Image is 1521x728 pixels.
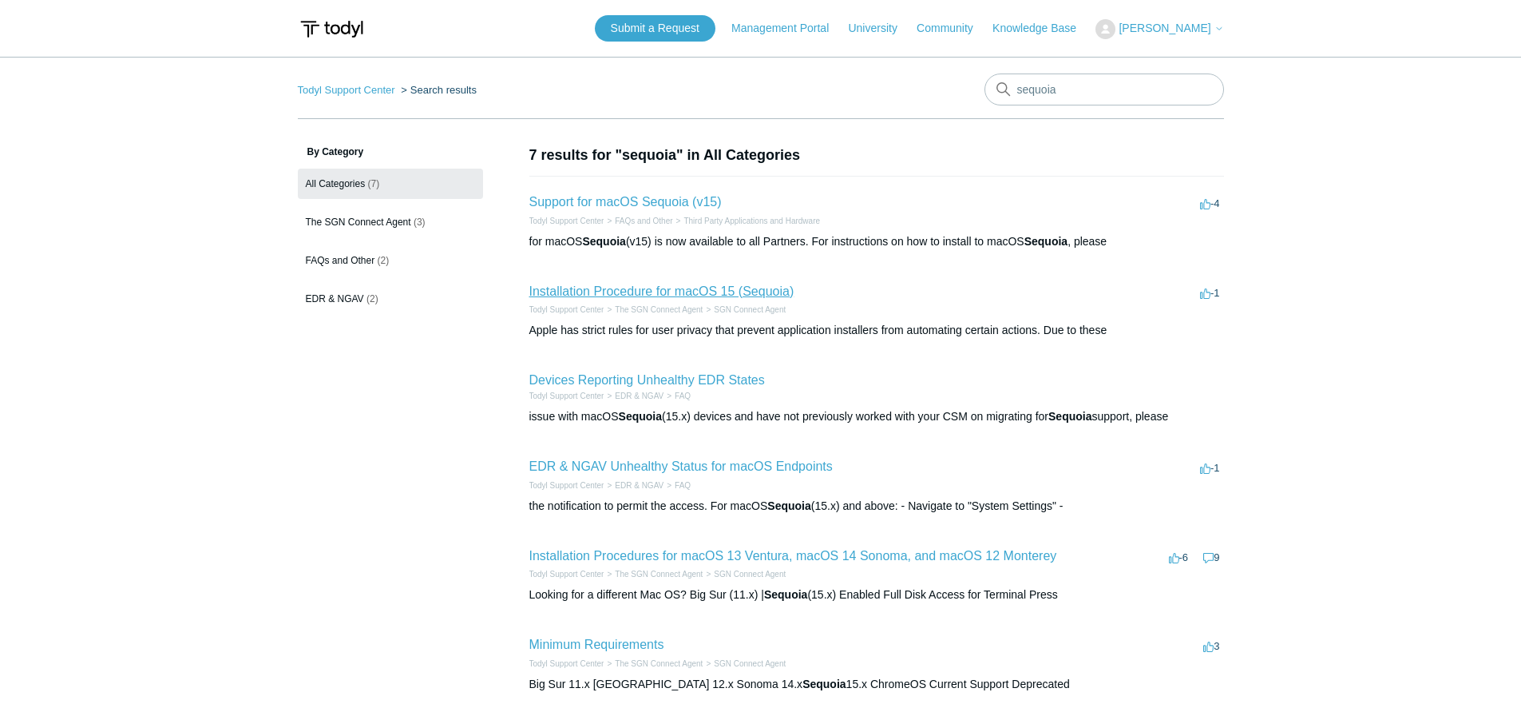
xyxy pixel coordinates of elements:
span: -6 [1169,551,1189,563]
span: EDR & NGAV [306,293,364,304]
a: Minimum Requirements [529,638,664,651]
span: -1 [1200,462,1220,474]
a: Installation Procedures for macOS 13 Ventura, macOS 14 Sonoma, and macOS 12 Monterey [529,549,1057,563]
em: Sequoia [1048,410,1091,423]
span: (3) [414,217,426,228]
em: Sequoia [619,410,662,423]
li: Todyl Support Center [529,658,604,670]
em: Sequoia [1024,235,1067,248]
li: Todyl Support Center [529,390,604,402]
h1: 7 results for "sequoia" in All Categories [529,145,1224,166]
span: The SGN Connect Agent [306,217,411,228]
a: FAQs and Other [615,217,672,225]
span: [PERSON_NAME] [1119,22,1210,34]
li: Todyl Support Center [529,568,604,580]
span: FAQs and Other [306,255,375,266]
li: SGN Connect Agent [703,304,786,316]
span: 3 [1203,640,1219,652]
li: FAQs and Other [604,215,672,227]
li: SGN Connect Agent [703,568,786,580]
a: FAQ [675,392,691,400]
li: Todyl Support Center [529,479,604,491]
a: Knowledge Base [992,20,1092,37]
a: The SGN Connect Agent [615,305,703,314]
div: for macOS (v15) is now available to all Partners. For instructions on how to install to macOS , p... [529,233,1224,250]
li: The SGN Connect Agent [604,304,703,316]
em: Sequoia [764,588,807,601]
span: 9 [1203,551,1219,563]
a: FAQs and Other (2) [298,245,483,276]
li: The SGN Connect Agent [604,658,703,670]
a: Todyl Support Center [529,570,604,579]
a: Todyl Support Center [529,217,604,225]
li: EDR & NGAV [604,390,663,402]
a: SGN Connect Agent [714,305,786,314]
div: Big Sur 11.x [GEOGRAPHIC_DATA] 12.x Sonoma 14.x 15.x ChromeOS Current Support Deprecated [529,676,1224,693]
a: University [848,20,913,37]
a: Todyl Support Center [529,392,604,400]
span: All Categories [306,178,366,189]
a: EDR & NGAV (2) [298,284,483,314]
li: Search results [398,84,477,96]
a: Installation Procedure for macOS 15 (Sequoia) [529,284,794,298]
img: Todyl Support Center Help Center home page [298,14,366,44]
a: The SGN Connect Agent [615,659,703,668]
button: [PERSON_NAME] [1095,19,1223,39]
a: Management Portal [731,20,845,37]
a: EDR & NGAV Unhealthy Status for macOS Endpoints [529,459,833,473]
span: (2) [366,293,378,304]
li: FAQ [663,390,691,402]
a: Todyl Support Center [298,84,395,96]
a: The SGN Connect Agent (3) [298,207,483,237]
a: The SGN Connect Agent [615,570,703,579]
span: (7) [368,178,380,189]
li: Todyl Support Center [298,84,398,96]
li: SGN Connect Agent [703,658,786,670]
span: -1 [1200,287,1220,299]
li: FAQ [663,479,691,491]
span: -4 [1200,197,1220,209]
div: Looking for a different Mac OS? Big Sur (11.x) | (15.x) Enabled Full Disk Access for Terminal Press [529,587,1224,603]
a: Support for macOS Sequoia (v15) [529,195,722,209]
div: Apple has strict rules for user privacy that prevent application installers from automating certa... [529,322,1224,339]
a: All Categories (7) [298,169,483,199]
span: (2) [378,255,390,266]
a: Submit a Request [595,15,715,42]
em: Sequoia [582,235,625,248]
a: Devices Reporting Unhealthy EDR States [529,373,765,387]
a: Todyl Support Center [529,659,604,668]
li: The SGN Connect Agent [604,568,703,580]
em: Sequoia [802,678,846,690]
h3: By Category [298,145,483,159]
li: Todyl Support Center [529,304,604,316]
a: SGN Connect Agent [714,659,786,668]
a: EDR & NGAV [615,481,663,490]
input: Search [984,74,1224,105]
a: Todyl Support Center [529,481,604,490]
em: Sequoia [767,499,810,512]
li: Todyl Support Center [529,215,604,227]
a: FAQ [675,481,691,490]
a: Todyl Support Center [529,305,604,314]
a: SGN Connect Agent [714,570,786,579]
a: Community [917,20,989,37]
a: Third Party Applications and Hardware [683,217,820,225]
div: issue with macOS (15.x) devices and have not previously worked with your CSM on migrating for sup... [529,408,1224,425]
li: EDR & NGAV [604,479,663,491]
li: Third Party Applications and Hardware [673,215,820,227]
a: EDR & NGAV [615,392,663,400]
div: the notification to permit the access. For macOS (15.x) and above: - Navigate to "System Settings" - [529,498,1224,515]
